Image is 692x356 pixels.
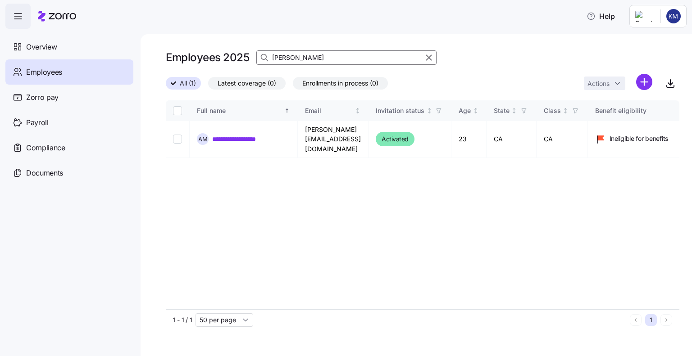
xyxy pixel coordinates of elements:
[218,77,276,89] span: Latest coverage (0)
[173,135,182,144] input: Select record 1
[355,108,361,114] div: Not sorted
[451,121,487,158] td: 23
[487,121,537,158] td: CA
[382,134,409,144] span: Activated
[494,106,510,116] div: State
[180,77,196,89] span: All (1)
[198,136,208,142] span: A M
[298,121,369,158] td: [PERSON_NAME][EMAIL_ADDRESS][DOMAIN_NAME]
[305,106,353,116] div: Email
[544,106,561,116] div: Class
[660,314,672,326] button: Next page
[562,108,569,114] div: Not sorted
[298,100,369,121] th: EmailNot sorted
[26,117,49,128] span: Payroll
[666,9,681,23] img: 44b41f1a780d076a4ae4ca23ad64d4f0
[584,77,625,90] button: Actions
[173,315,192,324] span: 1 - 1 / 1
[26,167,63,179] span: Documents
[26,41,57,53] span: Overview
[173,106,182,115] input: Select all records
[587,81,610,87] span: Actions
[5,110,133,135] a: Payroll
[630,314,642,326] button: Previous page
[5,135,133,160] a: Compliance
[5,34,133,59] a: Overview
[511,108,517,114] div: Not sorted
[487,100,537,121] th: StateNot sorted
[369,100,451,121] th: Invitation statusNot sorted
[26,92,59,103] span: Zorro pay
[190,100,298,121] th: Full nameSorted ascending
[302,77,378,89] span: Enrollments in process (0)
[5,59,133,85] a: Employees
[26,67,62,78] span: Employees
[26,142,65,153] span: Compliance
[635,11,653,22] img: Employer logo
[645,314,657,326] button: 1
[579,7,622,25] button: Help
[459,106,471,116] div: Age
[376,106,424,116] div: Invitation status
[636,74,652,90] svg: add icon
[5,85,133,110] a: Zorro pay
[587,11,615,22] span: Help
[537,100,588,121] th: ClassNot sorted
[473,108,479,114] div: Not sorted
[426,108,432,114] div: Not sorted
[5,160,133,185] a: Documents
[537,121,588,158] td: CA
[197,106,282,116] div: Full name
[166,50,249,64] h1: Employees 2025
[451,100,487,121] th: AgeNot sorted
[256,50,437,65] input: Search Employees
[284,108,290,114] div: Sorted ascending
[610,134,669,143] span: Ineligible for benefits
